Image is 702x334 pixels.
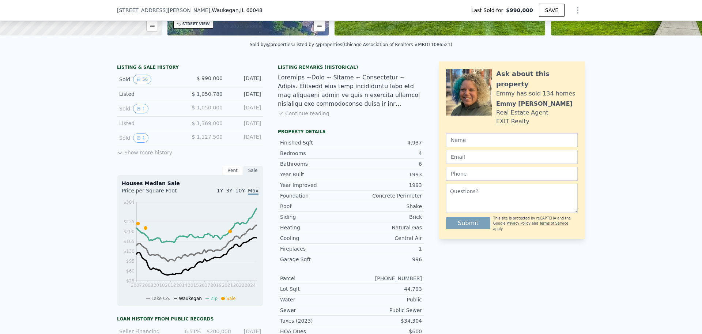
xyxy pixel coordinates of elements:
[123,200,135,205] tspan: $304
[165,283,176,288] tspan: 2012
[446,217,490,229] button: Submit
[192,105,223,110] span: $ 1,050,000
[119,75,184,84] div: Sold
[351,160,422,168] div: 6
[210,7,263,14] span: , Waukegan
[117,64,263,72] div: LISTING & SALE HISTORY
[192,91,223,97] span: $ 1,050,789
[147,20,158,31] a: Zoom out
[182,21,210,27] div: STREET VIEW
[119,90,184,98] div: Listed
[446,133,578,147] input: Name
[280,245,351,252] div: Fireplaces
[280,234,351,242] div: Cooling
[126,259,135,264] tspan: $95
[150,21,154,30] span: −
[570,3,585,18] button: Show Options
[122,187,190,199] div: Price per Square Foot
[351,224,422,231] div: Natural Gas
[351,296,422,303] div: Public
[117,7,210,14] span: [STREET_ADDRESS][PERSON_NAME]
[351,317,422,324] div: $34,304
[278,129,424,135] div: Property details
[280,181,351,189] div: Year Improved
[351,285,422,293] div: 44,793
[199,283,210,288] tspan: 2017
[229,90,261,98] div: [DATE]
[239,7,263,13] span: , IL 60048
[314,20,325,31] a: Zoom out
[496,117,529,126] div: EXIT Realty
[233,283,245,288] tspan: 2022
[123,229,135,234] tspan: $200
[280,203,351,210] div: Roof
[351,307,422,314] div: Public Sewer
[496,100,573,108] div: Emmy [PERSON_NAME]
[351,150,422,157] div: 4
[122,180,258,187] div: Houses Median Sale
[507,221,531,225] a: Privacy Policy
[248,188,258,195] span: Max
[229,104,261,113] div: [DATE]
[351,203,422,210] div: Shake
[197,75,223,81] span: $ 990,000
[192,120,223,126] span: $ 1,369,000
[317,21,322,30] span: −
[351,275,422,282] div: [PHONE_NUMBER]
[179,296,202,301] span: Waukegan
[245,283,256,288] tspan: 2024
[211,283,222,288] tspan: 2019
[229,75,261,84] div: [DATE]
[539,221,568,225] a: Terms of Service
[126,278,135,284] tspan: $25
[280,150,351,157] div: Bedrooms
[280,160,351,168] div: Bathrooms
[123,239,135,244] tspan: $165
[446,167,578,181] input: Phone
[280,307,351,314] div: Sewer
[188,283,199,288] tspan: 2015
[222,283,233,288] tspan: 2021
[250,42,294,47] div: Sold by @properties .
[222,166,243,175] div: Rent
[226,296,236,301] span: Sale
[235,188,245,194] span: 10Y
[280,296,351,303] div: Water
[471,7,506,14] span: Last Sold for
[133,104,148,113] button: View historical data
[446,150,578,164] input: Email
[493,216,578,232] div: This site is protected by reCAPTCHA and the Google and apply.
[278,73,424,108] div: Loremips ~Dolo ~ Sitame ~ Consectetur ~ Adipis. Elitsedd eius temp incididuntu labo etd mag aliqu...
[351,234,422,242] div: Central Air
[496,69,578,89] div: Ask about this property
[351,192,422,199] div: Concrete Perimeter
[133,75,151,84] button: View historical data
[211,296,218,301] span: Zip
[151,296,170,301] span: Lake Co.
[539,4,565,17] button: SAVE
[351,139,422,146] div: 4,937
[294,42,452,47] div: Listed by @properties (Chicago Association of Realtors #MRD11086521)
[351,213,422,221] div: Brick
[226,188,232,194] span: 3Y
[280,256,351,263] div: Garage Sqft
[351,181,422,189] div: 1993
[496,108,548,117] div: Real Estate Agent
[229,120,261,127] div: [DATE]
[217,188,223,194] span: 1Y
[351,245,422,252] div: 1
[506,7,533,14] span: $990,000
[280,192,351,199] div: Foundation
[229,133,261,143] div: [DATE]
[280,285,351,293] div: Lot Sqft
[496,89,575,98] div: Emmy has sold 134 homes
[123,249,135,254] tspan: $130
[126,269,135,274] tspan: $60
[192,134,223,140] span: $ 1,127,500
[117,316,263,322] div: Loan history from public records
[133,133,148,143] button: View historical data
[280,275,351,282] div: Parcel
[117,146,172,156] button: Show more history
[351,171,422,178] div: 1993
[142,283,154,288] tspan: 2008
